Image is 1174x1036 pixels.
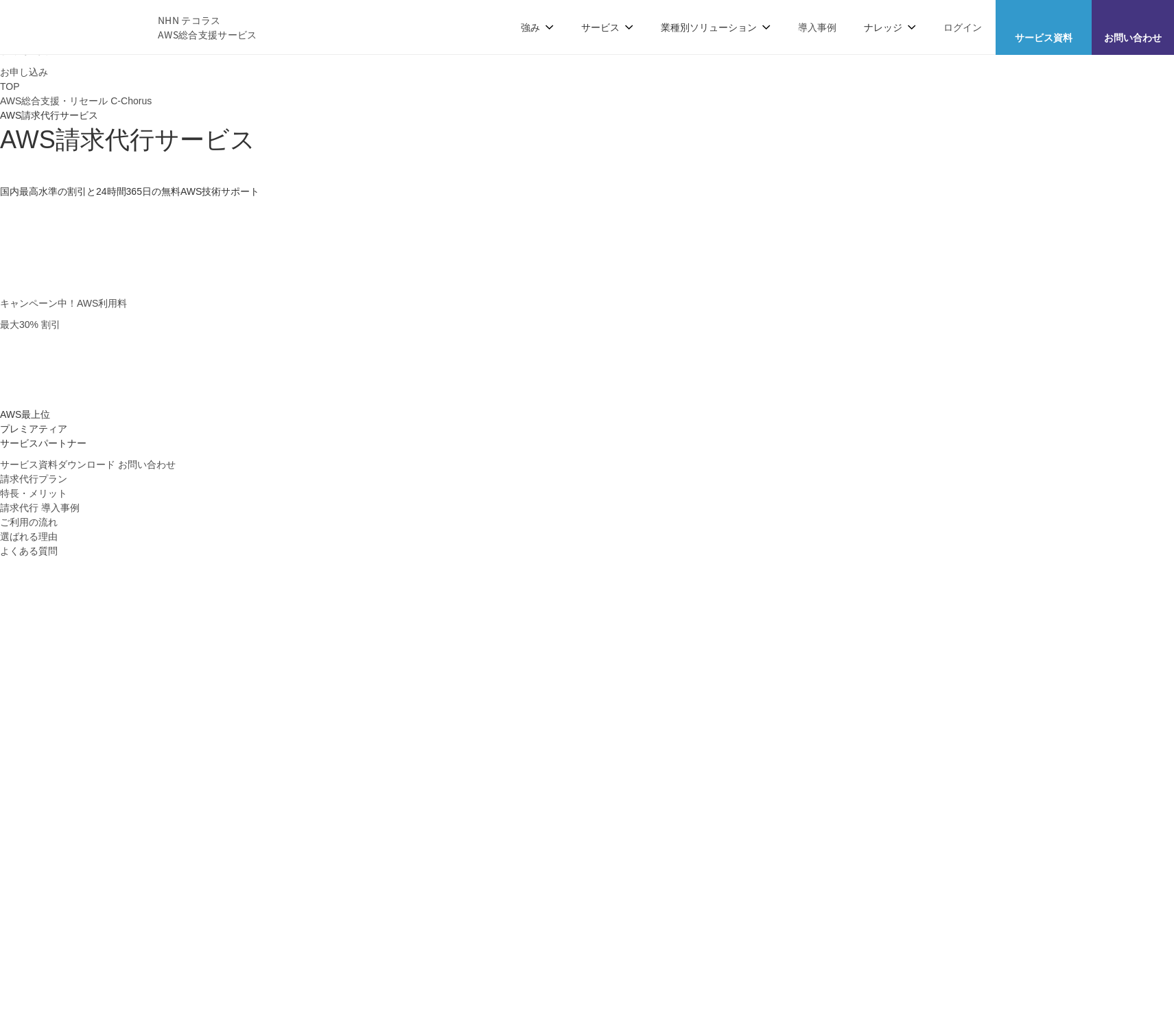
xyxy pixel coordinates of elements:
a: ログイン [943,20,982,34]
p: サービス [581,20,633,34]
span: お問い合わせ [118,459,176,470]
img: AWS総合支援サービス C-Chorus [21,10,137,43]
span: 30 [19,319,30,330]
span: サービス資料 [996,30,1092,45]
p: 業種別ソリューション [661,20,771,34]
a: 導入事例 [798,20,836,34]
a: お問い合わせ [118,458,176,472]
p: ナレッジ [864,20,916,34]
a: AWS総合支援サービス C-Chorus NHN テコラスAWS総合支援サービス [21,10,257,43]
span: NHN テコラス AWS総合支援サービス [158,13,257,42]
img: お問い合わせ [1122,10,1144,27]
img: AWS総合支援サービス C-Chorus サービス資料 [1033,10,1055,27]
p: 強み [521,20,554,34]
span: お問い合わせ [1092,30,1174,45]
